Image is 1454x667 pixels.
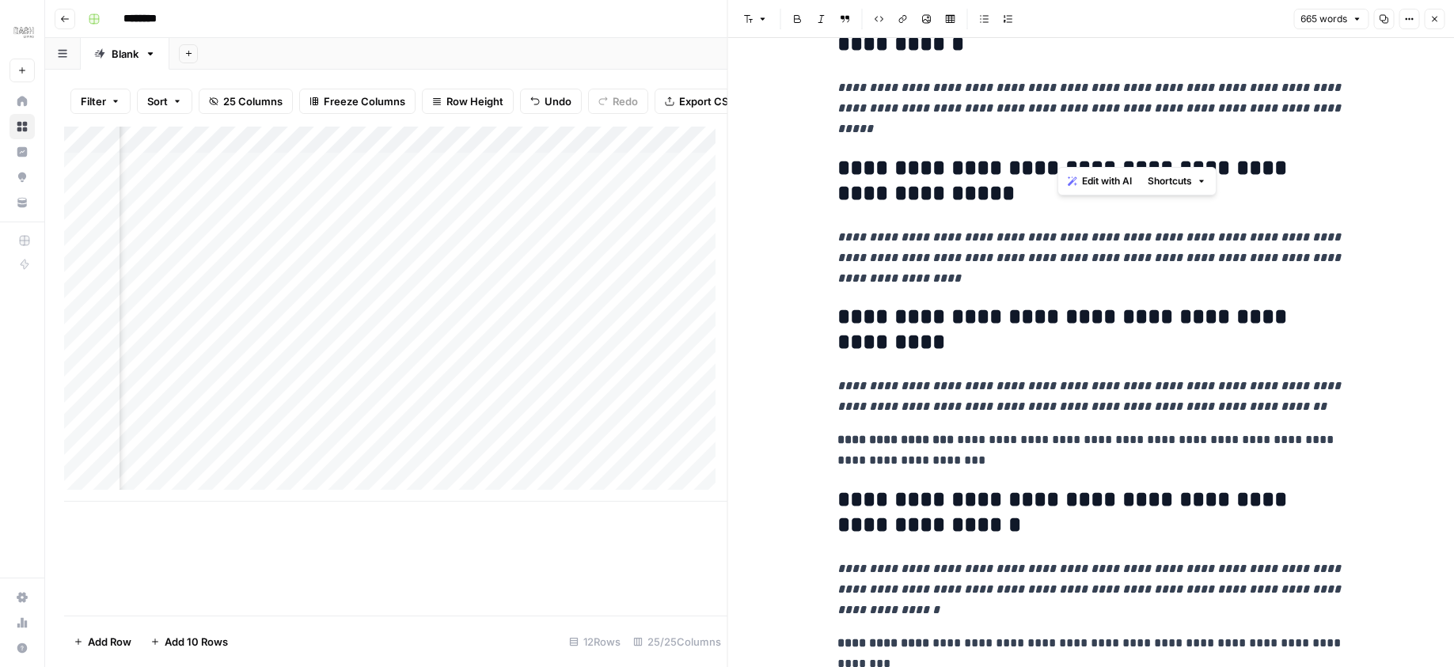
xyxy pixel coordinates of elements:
span: 665 words [1300,12,1347,26]
img: Dash Logo [9,18,38,47]
button: 665 words [1293,9,1369,29]
span: Edit with AI [1082,174,1132,188]
a: Home [9,89,35,114]
span: Export CSV [679,93,735,109]
div: 12 Rows [563,629,627,654]
button: Sort [137,89,192,114]
a: Browse [9,114,35,139]
button: Workspace: Dash [9,13,35,52]
span: Freeze Columns [324,93,405,109]
button: Export CSV [655,89,746,114]
button: Freeze Columns [299,89,416,114]
span: 25 Columns [223,93,283,109]
button: Redo [588,89,648,114]
div: 25/25 Columns [627,629,727,654]
div: Blank [112,46,139,62]
span: Row Height [446,93,503,109]
span: Add Row [88,634,131,650]
button: Add 10 Rows [141,629,237,654]
a: Settings [9,585,35,610]
span: Filter [81,93,106,109]
button: Row Height [422,89,514,114]
button: Add Row [64,629,141,654]
button: Edit with AI [1061,171,1138,191]
span: Sort [147,93,168,109]
button: Help + Support [9,635,35,661]
a: Your Data [9,190,35,215]
a: Opportunities [9,165,35,190]
span: Add 10 Rows [165,634,228,650]
button: Shortcuts [1141,171,1213,191]
button: Undo [520,89,582,114]
span: Redo [613,93,638,109]
a: Insights [9,139,35,165]
span: Undo [545,93,571,109]
a: Blank [81,38,169,70]
button: 25 Columns [199,89,293,114]
a: Usage [9,610,35,635]
button: Filter [70,89,131,114]
span: Shortcuts [1148,174,1192,188]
